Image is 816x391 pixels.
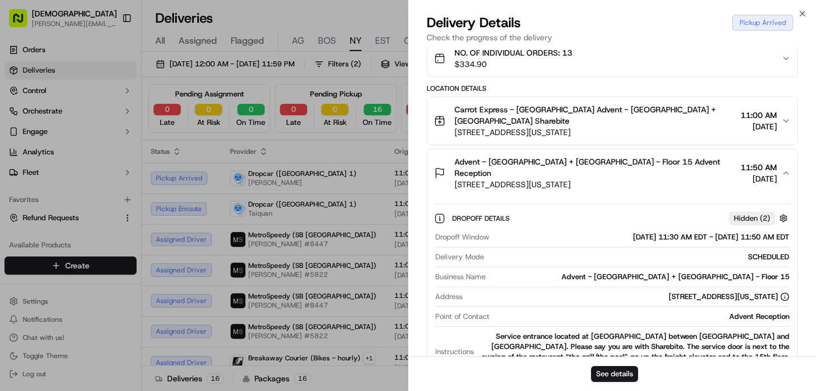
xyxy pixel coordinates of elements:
[7,160,91,180] a: 📗Knowledge Base
[427,40,797,77] button: NO. OF INDIVIDUAL ORDERS: 13$334.90
[11,108,32,129] img: 1736555255976-a54dd68f-1ca7-489b-9aae-adbdc363a1c4
[435,272,486,282] span: Business Name
[435,252,484,262] span: Delivery Mode
[113,192,137,201] span: Pylon
[454,179,736,190] span: [STREET_ADDRESS][US_STATE]
[591,366,638,382] button: See details
[427,84,798,93] div: Location Details
[741,110,777,121] span: 11:00 AM
[193,112,206,125] button: Start new chat
[435,347,474,357] span: Instructions
[427,14,521,32] span: Delivery Details
[96,166,105,175] div: 💻
[29,73,204,85] input: Got a question? Start typing here...
[669,292,789,302] div: [STREET_ADDRESS][US_STATE]
[454,47,572,58] span: NO. OF INDIVIDUAL ORDERS: 13
[452,214,512,223] span: Dropoff Details
[488,252,789,262] div: SCHEDULED
[490,272,789,282] div: Advent - [GEOGRAPHIC_DATA] + [GEOGRAPHIC_DATA] - Floor 15
[11,45,206,64] p: Welcome 👋
[23,165,87,176] span: Knowledge Base
[454,127,736,138] span: [STREET_ADDRESS][US_STATE]
[427,97,797,145] button: Carrot Express - [GEOGRAPHIC_DATA] Advent - [GEOGRAPHIC_DATA] + [GEOGRAPHIC_DATA] Sharebite[STREE...
[729,211,790,225] button: Hidden (2)
[107,165,182,176] span: API Documentation
[478,331,789,372] div: Service entrance located at [GEOGRAPHIC_DATA] between [GEOGRAPHIC_DATA] and [GEOGRAPHIC_DATA]. Pl...
[427,149,797,197] button: Advent - [GEOGRAPHIC_DATA] + [GEOGRAPHIC_DATA] - Floor 15 Advent Reception[STREET_ADDRESS][US_STA...
[435,312,490,322] span: Point of Contact
[435,292,462,302] span: Address
[454,104,736,127] span: Carrot Express - [GEOGRAPHIC_DATA] Advent - [GEOGRAPHIC_DATA] + [GEOGRAPHIC_DATA] Sharebite
[80,192,137,201] a: Powered byPylon
[91,160,186,180] a: 💻API Documentation
[454,156,736,179] span: Advent - [GEOGRAPHIC_DATA] + [GEOGRAPHIC_DATA] - Floor 15 Advent Reception
[494,312,789,322] div: Advent Reception
[494,232,789,242] div: [DATE] 11:30 AM EDT - [DATE] 11:50 AM EDT
[435,232,489,242] span: Dropoff Window
[741,162,777,173] span: 11:50 AM
[11,166,20,175] div: 📗
[734,213,770,224] span: Hidden ( 2 )
[427,32,798,43] p: Check the progress of the delivery
[11,11,34,34] img: Nash
[454,58,572,70] span: $334.90
[39,108,186,120] div: Start new chat
[741,173,777,184] span: [DATE]
[39,120,143,129] div: We're available if you need us!
[741,121,777,132] span: [DATE]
